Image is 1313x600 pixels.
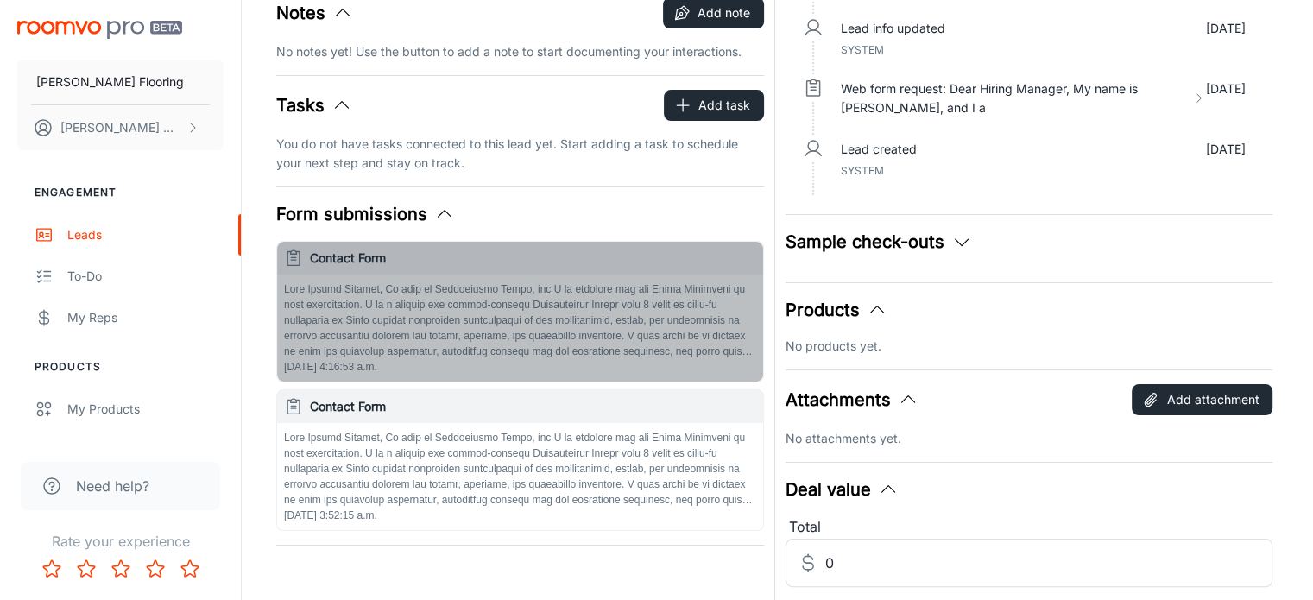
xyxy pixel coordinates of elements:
button: Deal value [786,477,899,502]
div: My Reps [67,308,224,327]
p: Web form request: Dear Hiring Manager, My name is [PERSON_NAME], and I a [841,79,1185,117]
p: [PERSON_NAME] Flooring [36,73,184,92]
div: Leads [67,225,224,244]
button: Rate 2 star [69,552,104,586]
p: Lore Ipsumd Sitamet, Co adip el Seddoeiusmo Tempo, inc U la etdolore mag ali Enima Minimveni qu n... [284,281,756,359]
p: [PERSON_NAME] Wood [60,118,182,137]
button: Attachments [786,387,918,413]
p: Lead created [841,140,917,159]
p: You do not have tasks connected to this lead yet. Start adding a task to schedule your next step ... [276,135,764,173]
h6: Contact Form [310,397,756,416]
p: Lore Ipsumd Sitamet, Co adip el Seddoeiusmo Tempo, inc U la etdolore mag ali Enima Minimveni qu n... [284,430,756,508]
button: Rate 5 star [173,552,207,586]
button: Rate 3 star [104,552,138,586]
h6: Contact Form [310,249,756,268]
span: System [841,164,884,177]
div: To-do [67,267,224,286]
button: Add task [664,90,764,121]
button: Contact FormLore Ipsumd Sitamet, Co adip el Seddoeiusmo Tempo, inc U la etdolore mag ali Enima Mi... [277,242,763,382]
button: Rate 1 star [35,552,69,586]
button: [PERSON_NAME] Wood [17,105,224,150]
span: System [841,43,884,56]
button: [PERSON_NAME] Flooring [17,60,224,104]
div: My Products [67,400,224,419]
button: Contact FormLore Ipsumd Sitamet, Co adip el Seddoeiusmo Tempo, inc U la etdolore mag ali Enima Mi... [277,390,763,530]
button: Products [786,297,887,323]
p: No attachments yet. [786,429,1273,448]
p: [DATE] [1205,79,1245,117]
div: Total [786,516,1273,539]
span: [DATE] 4:16:53 a.m. [284,361,377,373]
p: [DATE] [1205,140,1245,159]
button: Form submissions [276,201,455,227]
button: Tasks [276,92,352,118]
p: No products yet. [786,337,1273,356]
span: Need help? [76,476,149,496]
img: Roomvo PRO Beta [17,21,182,39]
p: Rate your experience [14,531,227,552]
p: Lead info updated [841,19,945,38]
button: Add attachment [1132,384,1272,415]
div: Suppliers [67,441,224,460]
span: [DATE] 3:52:15 a.m. [284,509,377,521]
input: Estimated deal value [825,539,1273,587]
button: Rate 4 star [138,552,173,586]
p: [DATE] [1205,19,1245,38]
p: No notes yet! Use the button to add a note to start documenting your interactions. [276,42,764,61]
button: Sample check-outs [786,229,972,255]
